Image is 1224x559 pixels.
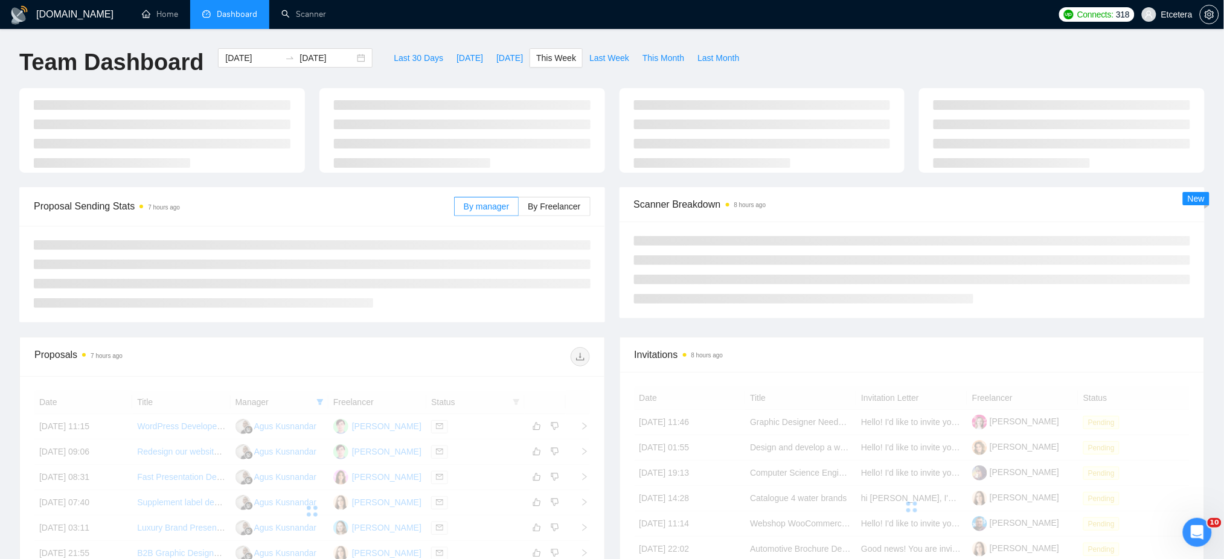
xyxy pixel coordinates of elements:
a: homeHome [142,9,178,19]
span: This Month [642,51,684,65]
span: This Week [536,51,576,65]
button: Last 30 Days [387,48,450,68]
span: Last Week [589,51,629,65]
span: Dashboard [217,9,257,19]
span: Connects: [1077,8,1113,21]
span: [DATE] [496,51,523,65]
span: to [285,53,295,63]
a: setting [1200,10,1219,19]
button: [DATE] [450,48,490,68]
span: [DATE] [457,51,483,65]
time: 7 hours ago [91,353,123,359]
span: By manager [464,202,509,211]
span: setting [1200,10,1219,19]
button: Last Month [691,48,746,68]
button: This Week [530,48,583,68]
time: 8 hours ago [734,202,766,208]
span: Last Month [697,51,739,65]
time: 7 hours ago [148,204,180,211]
button: setting [1200,5,1219,24]
span: swap-right [285,53,295,63]
span: New [1188,194,1205,203]
input: Start date [225,51,280,65]
input: End date [300,51,354,65]
span: user [1145,10,1153,19]
button: This Month [636,48,691,68]
time: 8 hours ago [691,352,723,359]
span: dashboard [202,10,211,18]
a: searchScanner [281,9,326,19]
button: [DATE] [490,48,530,68]
img: logo [10,5,29,25]
span: 318 [1116,8,1129,21]
span: Invitations [635,347,1190,362]
span: Last 30 Days [394,51,443,65]
span: Proposal Sending Stats [34,199,454,214]
span: 10 [1208,518,1222,528]
button: Last Week [583,48,636,68]
img: upwork-logo.png [1064,10,1074,19]
span: By Freelancer [528,202,580,211]
span: Scanner Breakdown [634,197,1191,212]
iframe: Intercom live chat [1183,518,1212,547]
h1: Team Dashboard [19,48,203,77]
div: Proposals [34,347,312,366]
